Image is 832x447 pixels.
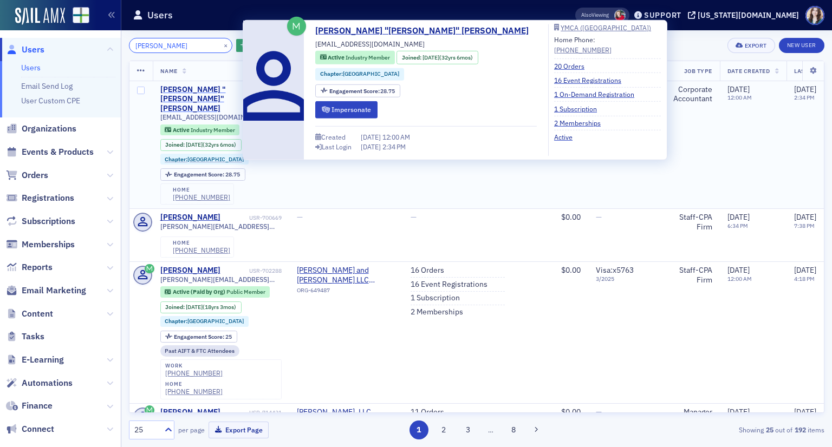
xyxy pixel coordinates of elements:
a: 16 Event Registrations [554,75,629,85]
strong: 25 [764,425,775,435]
span: Users [22,44,44,56]
span: $0.00 [561,407,581,417]
button: Export [727,38,775,53]
span: [PERSON_NAME][EMAIL_ADDRESS][DOMAIN_NAME] [160,222,282,231]
span: Automations [22,377,73,389]
span: 2:34 PM [382,142,406,151]
label: per page [178,425,205,435]
span: [DATE] [794,407,816,417]
div: 25 [134,424,158,436]
a: Active Industry Member [320,53,390,62]
div: home [165,381,223,387]
span: $0.00 [561,212,581,222]
div: (18yrs 3mos) [186,304,236,311]
span: Public Member [226,288,265,295]
div: Showing out of items [600,425,824,435]
button: 8 [504,420,523,439]
div: Joined: 2007-05-15 00:00:00 [160,301,242,313]
span: [PERSON_NAME][EMAIL_ADDRESS][DOMAIN_NAME] [160,275,282,284]
button: AddFilter [236,39,281,52]
span: … [483,425,498,435]
div: Home Phone: [554,35,612,55]
span: [DATE] [361,133,382,141]
a: [PHONE_NUMBER] [173,246,230,254]
a: 11 Orders [411,407,444,417]
span: Jackson, Howard and Whatley LLC (Vestavia Hills, AL) [297,266,395,285]
a: Connect [6,423,54,435]
div: 28.75 [174,172,240,178]
span: Industry Member [191,126,235,134]
a: Registrations [6,192,74,204]
div: Active: Active: Industry Member [160,124,240,135]
a: [PHONE_NUMBER] [165,387,223,396]
span: [DATE] [727,212,750,222]
a: Chapter:[GEOGRAPHIC_DATA] [165,318,244,325]
span: Megan Hughes [614,10,626,21]
div: home [173,187,230,193]
div: 28.75 [329,88,395,94]
span: [EMAIL_ADDRESS][DOMAIN_NAME] [315,39,425,49]
a: Email Marketing [6,285,86,297]
a: [PHONE_NUMBER] [554,44,612,54]
a: 1 On-Demand Registration [554,89,642,99]
a: Active Industry Member [165,126,235,133]
div: Chapter: [160,154,249,165]
span: Reports [22,261,53,273]
span: [DATE] [794,84,816,94]
span: [DATE] [727,84,750,94]
div: YMCA ([GEOGRAPHIC_DATA]) [561,25,651,31]
a: Email Send Log [21,81,73,91]
a: Active [554,132,581,142]
div: [PERSON_NAME] [160,266,220,275]
span: Subscriptions [22,215,75,227]
div: Chapter: [160,316,249,327]
span: Name [160,67,178,75]
span: Active (Paid by Org) [173,288,226,295]
div: Staff-CPA Firm [672,266,712,285]
a: E-Learning [6,354,64,366]
a: Chapter:[GEOGRAPHIC_DATA] [320,70,399,78]
div: ORG-649487 [297,287,395,298]
div: Last Login [322,144,352,150]
a: [PERSON_NAME] [160,407,220,417]
span: Job Type [684,67,712,75]
time: 12:00 AM [727,94,752,101]
span: [DATE] [422,53,439,61]
span: [DATE] [361,142,382,151]
a: 2 Memberships [411,307,463,317]
button: 3 [459,420,478,439]
a: [PHONE_NUMBER] [165,369,223,377]
a: Chapter:[GEOGRAPHIC_DATA] [165,156,244,163]
a: [PERSON_NAME] and [PERSON_NAME] LLC ([GEOGRAPHIC_DATA], [GEOGRAPHIC_DATA]) [297,266,395,285]
div: Also [581,11,591,18]
div: Chapter: [315,68,404,81]
div: Created [321,134,346,140]
a: 20 Orders [554,61,593,70]
div: Support [644,10,681,20]
span: Viewing [581,11,609,19]
a: Reports [6,261,53,273]
span: Orders [22,169,48,181]
a: [PERSON_NAME] "[PERSON_NAME]" [PERSON_NAME] [160,85,247,114]
time: 4:18 PM [794,275,815,282]
span: Memberships [22,239,75,251]
span: Joined : [165,141,186,148]
span: Chapter : [165,155,187,163]
span: [DATE] [186,303,203,311]
span: Date Created [727,67,770,75]
div: [PERSON_NAME] [160,213,220,222]
a: [PERSON_NAME], LLC ([GEOGRAPHIC_DATA], [GEOGRAPHIC_DATA]) [297,407,395,426]
div: Engagement Score: 28.75 [315,84,400,97]
span: Registrations [22,192,74,204]
span: [EMAIL_ADDRESS][DOMAIN_NAME] [160,113,270,121]
div: home [173,240,230,246]
time: 6:34 PM [727,222,748,229]
div: Joined: 1993-02-25 00:00:00 [160,139,242,151]
span: Profile [805,6,824,25]
strong: 192 [792,425,808,435]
